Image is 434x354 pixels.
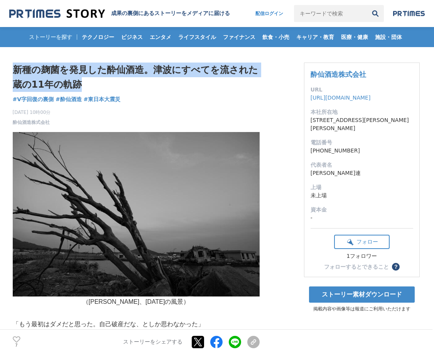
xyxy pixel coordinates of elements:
[118,34,146,41] span: ビジネス
[367,5,384,22] button: 検索
[13,132,260,296] img: thumbnail_4d382120-7f85-11ed-8d5e-c3a7a081888f.jpeg
[84,96,121,103] span: #東日本大震災
[311,116,413,132] dd: [STREET_ADDRESS][PERSON_NAME][PERSON_NAME]
[123,339,182,346] p: ストーリーをシェアする
[334,253,390,260] div: 1フォロワー
[248,5,291,22] a: 配信ログイン
[372,34,405,41] span: 施設・団体
[84,95,121,103] a: #東日本大震災
[13,63,260,92] h1: 新種の麹菌を発見した酔仙酒造。津波にすべてを流された蔵の11年の軌跡
[9,8,105,19] img: 成果の裏側にあるストーリーをメディアに届ける
[259,27,292,47] a: 飲食・小売
[309,286,415,303] a: ストーリー素材ダウンロード
[220,27,258,47] a: ファイナンス
[147,34,174,41] span: エンタメ
[338,34,371,41] span: 医療・健康
[147,27,174,47] a: エンタメ
[311,191,413,200] dd: 未上場
[13,95,54,103] a: #V字回復の裏側
[393,10,425,17] img: prtimes
[294,5,367,22] input: キーワードで検索
[56,95,82,103] a: #酔仙酒造
[372,27,405,47] a: 施設・団体
[304,306,420,312] p: 掲載内容や画像等は報道にご利用いただけます
[259,34,292,41] span: 飲食・小売
[111,10,230,17] h2: 成果の裏側にあるストーリーをメディアに届ける
[311,214,413,222] dd: -
[79,27,117,47] a: テクノロジー
[13,96,54,103] span: #V字回復の裏側
[311,161,413,169] dt: 代表者名
[220,34,258,41] span: ファイナンス
[13,319,260,330] p: 「もう最初はダメだと思った。自己破産だな、としか思わなかった」
[311,206,413,214] dt: 資本金
[311,95,371,101] a: [URL][DOMAIN_NAME]
[79,34,117,41] span: テクノロジー
[311,108,413,116] dt: 本社所在地
[175,34,219,41] span: ライフスタイル
[13,109,51,116] span: [DATE] 10時00分
[324,264,389,269] div: フォローするとできること
[311,139,413,147] dt: 電話番号
[393,264,399,269] span: ？
[56,96,82,103] span: #酔仙酒造
[392,263,400,271] button: ？
[118,27,146,47] a: ビジネス
[338,27,371,47] a: 医療・健康
[13,119,50,126] a: 酔仙酒造株式会社
[293,27,337,47] a: キャリア・教育
[293,34,337,41] span: キャリア・教育
[311,70,366,78] a: 酔仙酒造株式会社
[13,296,260,308] p: （[PERSON_NAME]、[DATE]の風景）
[175,27,219,47] a: ライフスタイル
[9,8,230,19] a: 成果の裏側にあるストーリーをメディアに届ける 成果の裏側にあるストーリーをメディアに届ける
[311,183,413,191] dt: 上場
[334,235,390,249] button: フォロー
[13,344,20,347] p: 7
[311,169,413,177] dd: [PERSON_NAME]連
[311,86,413,94] dt: URL
[311,147,413,155] dd: [PHONE_NUMBER]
